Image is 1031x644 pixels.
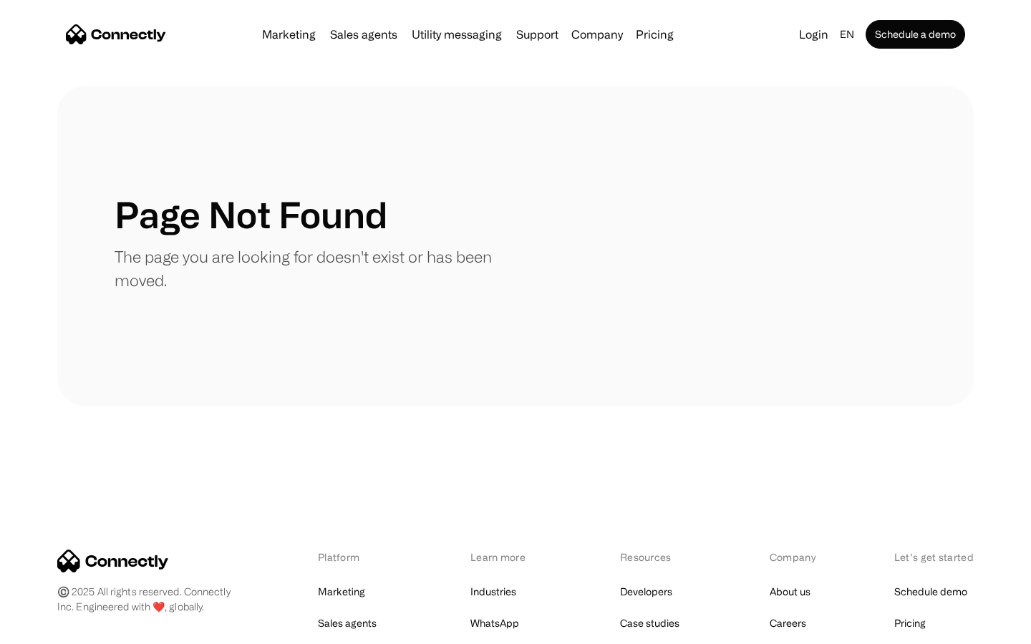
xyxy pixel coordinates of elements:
[894,550,974,565] div: Let’s get started
[620,582,672,602] a: Developers
[866,20,965,49] a: Schedule a demo
[571,24,623,44] div: Company
[115,245,515,292] p: The page you are looking for doesn't exist or has been moved.
[840,24,854,44] div: en
[14,618,86,639] aside: Language selected: English
[793,24,834,44] a: Login
[770,550,820,565] div: Company
[324,29,403,40] a: Sales agents
[894,613,926,633] a: Pricing
[256,29,321,40] a: Marketing
[630,29,679,40] a: Pricing
[470,613,519,633] a: WhatsApp
[510,29,564,40] a: Support
[29,619,86,639] ul: Language list
[318,582,365,602] a: Marketing
[318,550,396,565] div: Platform
[406,29,508,40] a: Utility messaging
[470,582,516,602] a: Industries
[620,613,679,633] a: Case studies
[318,613,377,633] a: Sales agents
[620,550,695,565] div: Resources
[770,582,810,602] a: About us
[894,582,967,602] a: Schedule demo
[115,193,387,236] h1: Page Not Found
[470,550,546,565] div: Learn more
[770,613,806,633] a: Careers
